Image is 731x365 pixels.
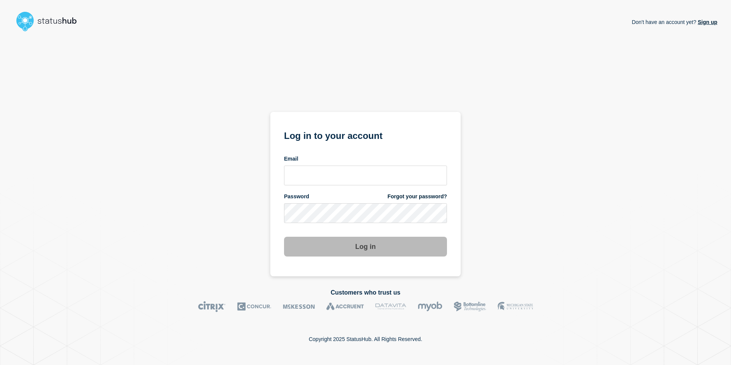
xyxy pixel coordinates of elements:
input: password input [284,203,447,223]
span: Email [284,155,298,163]
button: Log in [284,237,447,257]
a: Sign up [696,19,717,25]
img: DataVita logo [375,301,406,312]
img: Concur logo [237,301,271,312]
p: Don't have an account yet? [632,13,717,31]
input: email input [284,166,447,185]
img: McKesson logo [283,301,315,312]
img: myob logo [418,301,442,312]
img: StatusHub logo [14,9,86,33]
img: Accruent logo [326,301,364,312]
img: Citrix logo [198,301,226,312]
img: Bottomline logo [454,301,486,312]
p: Copyright 2025 StatusHub. All Rights Reserved. [309,336,422,342]
span: Password [284,193,309,200]
h1: Log in to your account [284,128,447,142]
a: Forgot your password? [388,193,447,200]
img: MSU logo [498,301,533,312]
h2: Customers who trust us [14,289,717,296]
